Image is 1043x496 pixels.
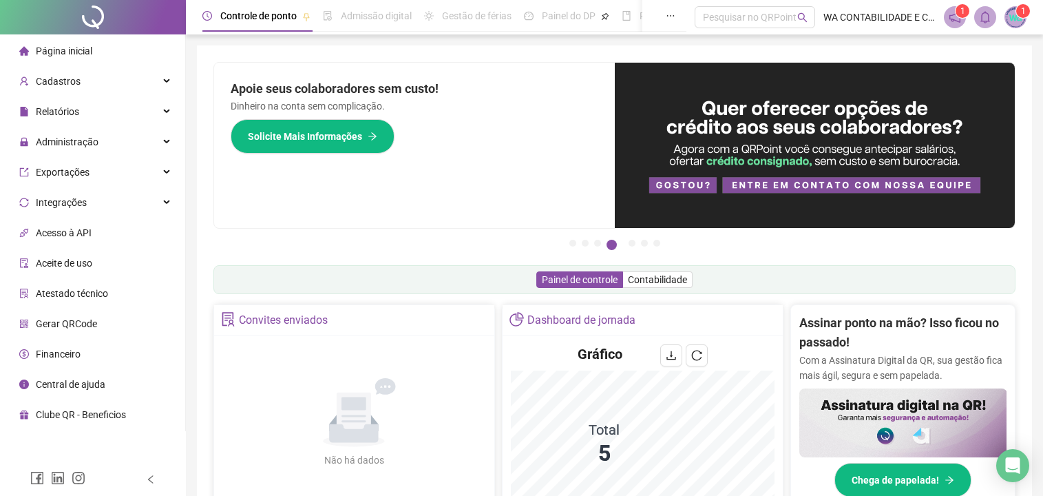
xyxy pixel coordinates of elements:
[36,409,126,420] span: Clube QR - Beneficios
[231,79,598,99] h2: Apoie seus colaboradores sem custo!
[36,288,108,299] span: Atestado técnico
[1005,7,1026,28] img: 87831
[19,410,29,420] span: gift
[146,475,156,484] span: left
[72,471,85,485] span: instagram
[202,11,212,21] span: clock-circle
[979,11,991,23] span: bell
[666,11,675,21] span: ellipsis
[36,227,92,238] span: Acesso à API
[36,106,79,117] span: Relatórios
[527,309,635,332] div: Dashboard de jornada
[666,350,677,361] span: download
[996,449,1029,482] div: Open Intercom Messenger
[239,309,328,332] div: Convites enviados
[51,471,65,485] span: linkedin
[960,6,965,16] span: 1
[542,274,618,285] span: Painel de controle
[36,45,92,56] span: Página inicial
[509,312,524,327] span: pie-chart
[36,197,87,208] span: Integrações
[1021,6,1026,16] span: 1
[691,350,702,361] span: reload
[640,10,728,21] span: Folha de pagamento
[231,99,598,114] p: Dinheiro na conta sem complicação.
[797,12,808,23] span: search
[799,389,1007,458] img: banner%2F02c71560-61a6-44d4-94b9-c8ab97240462.png
[424,11,434,21] span: sun
[582,240,589,247] button: 2
[823,10,936,25] span: WA CONTABILIDADE E CONSULTORIAS LTDA
[799,313,1007,353] h2: Assinar ponto na mão? Isso ficou no passado!
[19,258,29,268] span: audit
[956,4,969,18] sup: 1
[1016,4,1030,18] sup: Atualize o seu contato no menu Meus Dados
[628,274,687,285] span: Contabilidade
[852,473,939,488] span: Chega de papelada!
[19,289,29,298] span: solution
[569,240,576,247] button: 1
[368,132,377,141] span: arrow-right
[220,10,297,21] span: Controle de ponto
[594,240,601,247] button: 3
[341,10,412,21] span: Admissão digital
[30,471,44,485] span: facebook
[542,10,596,21] span: Painel do DP
[19,76,29,86] span: user-add
[442,10,512,21] span: Gestão de férias
[323,11,333,21] span: file-done
[36,167,89,178] span: Exportações
[231,119,394,154] button: Solicite Mais Informações
[36,76,81,87] span: Cadastros
[578,344,622,364] h4: Gráfico
[36,379,105,390] span: Central de ajuda
[949,11,961,23] span: notification
[601,12,609,21] span: pushpin
[945,475,954,485] span: arrow-right
[615,63,1015,228] img: banner%2Fa8ee1423-cce5-4ffa-a127-5a2d429cc7d8.png
[19,107,29,116] span: file
[524,11,534,21] span: dashboard
[36,349,81,360] span: Financeiro
[19,319,29,329] span: qrcode
[221,312,235,327] span: solution
[248,129,362,144] span: Solicite Mais Informações
[19,46,29,56] span: home
[622,11,631,21] span: book
[653,240,660,247] button: 7
[19,380,29,389] span: info-circle
[36,136,98,147] span: Administração
[19,137,29,147] span: lock
[607,240,617,250] button: 4
[19,198,29,207] span: sync
[19,228,29,238] span: api
[36,318,97,329] span: Gerar QRCode
[19,167,29,177] span: export
[36,258,92,269] span: Aceite de uso
[629,240,635,247] button: 5
[19,349,29,359] span: dollar
[799,353,1007,383] p: Com a Assinatura Digital da QR, sua gestão fica mais ágil, segura e sem papelada.
[641,240,648,247] button: 6
[291,453,417,468] div: Não há dados
[302,12,310,21] span: pushpin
